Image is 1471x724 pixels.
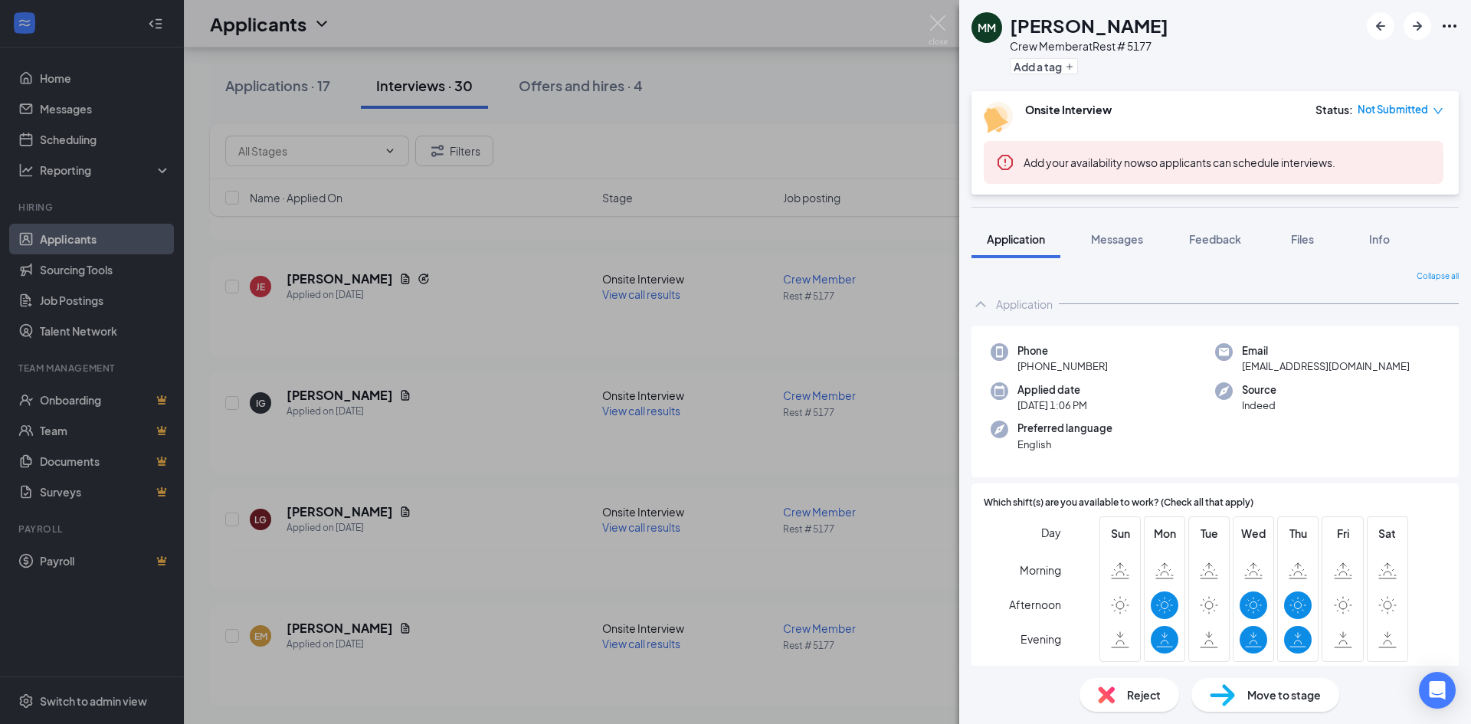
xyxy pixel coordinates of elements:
[971,295,990,313] svg: ChevronUp
[1417,270,1459,283] span: Collapse all
[1127,686,1161,703] span: Reject
[1010,38,1168,54] div: Crew Member at Rest # 5177
[1010,12,1168,38] h1: [PERSON_NAME]
[1315,102,1353,117] div: Status :
[978,20,996,35] div: MM
[1091,232,1143,246] span: Messages
[1433,106,1443,116] span: down
[1020,556,1061,584] span: Morning
[1106,525,1134,542] span: Sun
[1291,232,1314,246] span: Files
[1189,232,1241,246] span: Feedback
[987,232,1045,246] span: Application
[1242,359,1410,374] span: [EMAIL_ADDRESS][DOMAIN_NAME]
[1017,382,1087,398] span: Applied date
[1009,591,1061,618] span: Afternoon
[996,153,1014,172] svg: Error
[1195,525,1223,542] span: Tue
[1017,437,1112,452] span: English
[1374,525,1401,542] span: Sat
[1017,359,1108,374] span: [PHONE_NUMBER]
[1065,62,1074,71] svg: Plus
[1242,382,1276,398] span: Source
[1010,58,1078,74] button: PlusAdd a tag
[1247,686,1321,703] span: Move to stage
[1017,398,1087,413] span: [DATE] 1:06 PM
[1358,102,1428,117] span: Not Submitted
[1242,343,1410,359] span: Email
[1017,421,1112,436] span: Preferred language
[1017,343,1108,359] span: Phone
[1367,12,1394,40] button: ArrowLeftNew
[1419,672,1456,709] div: Open Intercom Messenger
[1242,398,1276,413] span: Indeed
[1404,12,1431,40] button: ArrowRight
[1369,232,1390,246] span: Info
[1151,525,1178,542] span: Mon
[1240,525,1267,542] span: Wed
[984,496,1253,510] span: Which shift(s) are you available to work? (Check all that apply)
[1284,525,1312,542] span: Thu
[1024,156,1335,169] span: so applicants can schedule interviews.
[1408,17,1427,35] svg: ArrowRight
[996,296,1053,312] div: Application
[1024,155,1145,170] button: Add your availability now
[1329,525,1357,542] span: Fri
[1021,625,1061,653] span: Evening
[1440,17,1459,35] svg: Ellipses
[1025,103,1112,116] b: Onsite Interview
[1041,524,1061,541] span: Day
[1371,17,1390,35] svg: ArrowLeftNew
